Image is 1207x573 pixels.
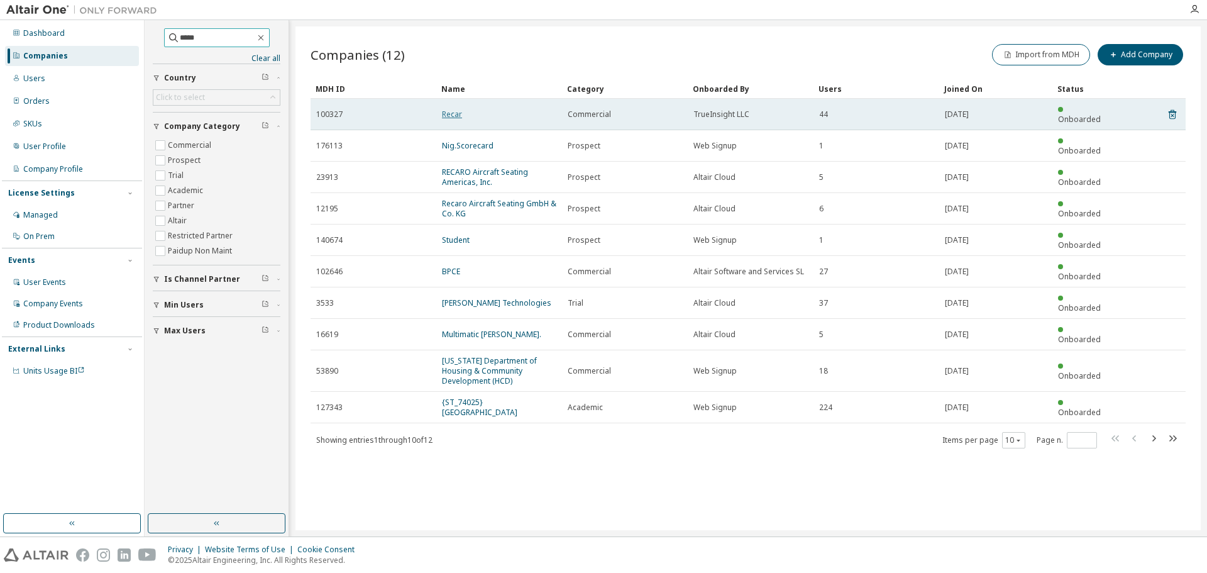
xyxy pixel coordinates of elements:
[945,235,969,245] span: [DATE]
[8,344,65,354] div: External Links
[942,432,1025,448] span: Items per page
[693,330,736,340] span: Altair Cloud
[153,64,280,92] button: Country
[316,141,343,151] span: 176113
[153,265,280,293] button: Is Channel Partner
[1098,44,1183,65] button: Add Company
[1058,370,1101,381] span: Onboarded
[945,403,969,413] span: [DATE]
[316,403,343,413] span: 127343
[568,235,600,245] span: Prospect
[8,255,35,265] div: Events
[23,96,50,106] div: Orders
[262,73,269,83] span: Clear filter
[693,172,736,182] span: Altair Cloud
[6,4,163,16] img: Altair One
[205,545,297,555] div: Website Terms of Use
[23,320,95,330] div: Product Downloads
[693,298,736,308] span: Altair Cloud
[23,164,83,174] div: Company Profile
[168,198,197,213] label: Partner
[316,366,338,376] span: 53890
[693,109,749,120] span: TrueInsight LLC
[442,329,541,340] a: Multimatic [PERSON_NAME].
[568,298,583,308] span: Trial
[97,548,110,562] img: instagram.svg
[168,555,362,565] p: © 2025 Altair Engineering, Inc. All Rights Reserved.
[819,330,824,340] span: 5
[23,74,45,84] div: Users
[818,79,934,99] div: Users
[1058,114,1101,125] span: Onboarded
[316,435,433,445] span: Showing entries 1 through 10 of 12
[945,267,969,277] span: [DATE]
[1058,271,1101,282] span: Onboarded
[1058,145,1101,156] span: Onboarded
[992,44,1090,65] button: Import from MDH
[156,92,205,103] div: Click to select
[568,267,611,277] span: Commercial
[164,121,240,131] span: Company Category
[567,79,683,99] div: Category
[693,79,808,99] div: Onboarded By
[693,267,804,277] span: Altair Software and Services SL
[168,168,186,183] label: Trial
[819,366,828,376] span: 18
[8,188,75,198] div: License Settings
[262,274,269,284] span: Clear filter
[1058,177,1101,187] span: Onboarded
[945,172,969,182] span: [DATE]
[118,548,131,562] img: linkedin.svg
[23,231,55,242] div: On Prem
[442,198,556,219] a: Recaro Aircraft Seating GmbH & Co. KG
[316,235,343,245] span: 140674
[164,73,196,83] span: Country
[316,109,343,120] span: 100327
[316,204,338,214] span: 12195
[23,119,42,129] div: SKUs
[168,243,234,259] label: Paidup Non Maint
[316,79,431,99] div: MDH ID
[568,366,611,376] span: Commercial
[1058,208,1101,219] span: Onboarded
[311,46,405,64] span: Companies (12)
[1058,407,1101,418] span: Onboarded
[23,277,66,287] div: User Events
[442,235,470,245] a: Student
[1058,303,1101,313] span: Onboarded
[168,138,214,153] label: Commercial
[23,51,68,61] div: Companies
[153,90,280,105] div: Click to select
[168,228,235,243] label: Restricted Partner
[153,113,280,140] button: Company Category
[262,326,269,336] span: Clear filter
[568,172,600,182] span: Prospect
[23,142,66,152] div: User Profile
[164,300,204,310] span: Min Users
[693,366,737,376] span: Web Signup
[316,267,343,277] span: 102646
[945,141,969,151] span: [DATE]
[153,53,280,64] a: Clear all
[442,298,551,308] a: [PERSON_NAME] Technologies
[945,109,969,120] span: [DATE]
[164,326,206,336] span: Max Users
[442,266,460,277] a: BPCE
[23,299,83,309] div: Company Events
[442,167,528,187] a: RECARO Aircraft Seating Americas, Inc.
[568,403,603,413] span: Academic
[297,545,362,555] div: Cookie Consent
[1058,334,1101,345] span: Onboarded
[945,298,969,308] span: [DATE]
[568,330,611,340] span: Commercial
[819,298,828,308] span: 37
[442,109,462,120] a: Recar
[442,355,537,386] a: [US_STATE] Department of Housing & Community Development (HCD)
[945,330,969,340] span: [DATE]
[316,172,338,182] span: 23913
[693,141,737,151] span: Web Signup
[168,183,206,198] label: Academic
[693,235,737,245] span: Web Signup
[819,172,824,182] span: 5
[76,548,89,562] img: facebook.svg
